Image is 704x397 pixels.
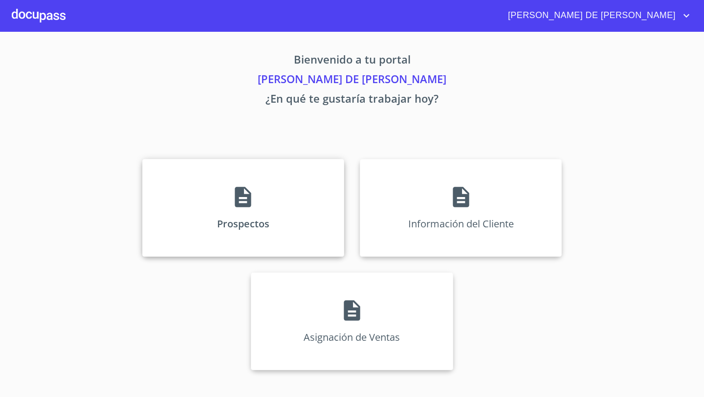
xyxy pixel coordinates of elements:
span: [PERSON_NAME] DE [PERSON_NAME] [501,8,681,23]
p: [PERSON_NAME] DE [PERSON_NAME] [51,71,653,90]
p: Información del Cliente [408,217,514,230]
p: ¿En qué te gustaría trabajar hoy? [51,90,653,110]
p: Bienvenido a tu portal [51,51,653,71]
p: Asignación de Ventas [304,331,400,344]
p: Prospectos [217,217,269,230]
button: account of current user [501,8,692,23]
